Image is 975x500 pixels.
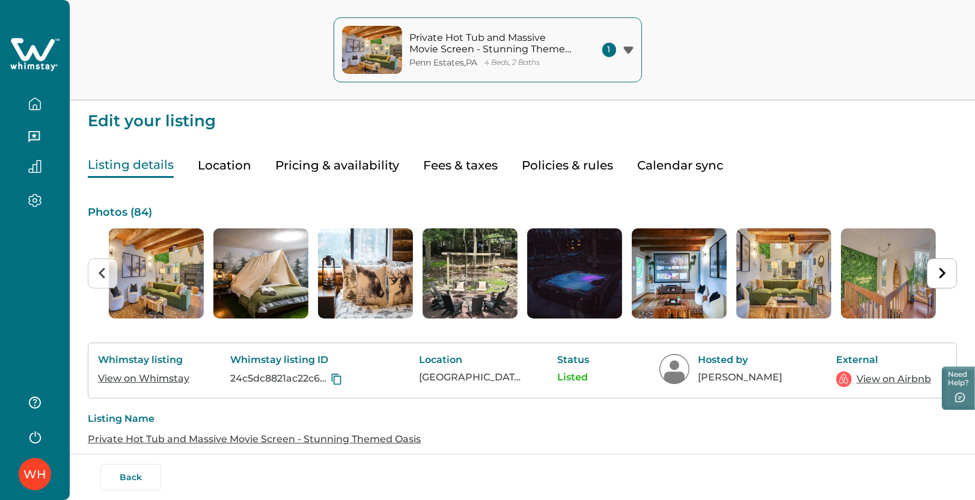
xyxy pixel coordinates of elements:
[632,228,727,319] li: 6 of 84
[23,460,46,489] div: Whimstay Host
[841,228,936,319] li: 8 of 84
[98,354,194,366] p: Whimstay listing
[527,228,622,319] li: 5 of 84
[100,464,161,490] button: Back
[522,153,613,178] button: Policies & rules
[736,228,831,319] li: 7 of 84
[698,371,800,383] p: [PERSON_NAME]
[927,258,957,288] button: Next slide
[557,354,623,366] p: Status
[410,32,572,55] p: Private Hot Tub and Massive Movie Screen - Stunning Themed Oasis
[88,433,421,445] a: Private Hot Tub and Massive Movie Screen - Stunning Themed Oasis
[841,228,936,319] img: list-photos
[98,373,189,384] a: View on Whimstay
[109,228,204,319] img: list-photos
[632,228,727,319] img: list-photos
[637,153,723,178] button: Calendar sync
[836,354,932,366] p: External
[230,354,384,366] p: Whimstay listing ID
[857,372,931,386] a: View on Airbnb
[88,153,174,178] button: Listing details
[736,228,831,319] img: list-photos
[342,26,402,74] img: property-cover
[275,153,399,178] button: Pricing & availability
[334,17,642,82] button: property-coverPrivate Hot Tub and Massive Movie Screen - Stunning Themed OasisPenn Estates,PA4 Be...
[410,58,478,68] p: Penn Estates , PA
[420,354,522,366] p: Location
[423,228,518,319] img: list-photos
[420,371,522,383] p: [GEOGRAPHIC_DATA], [GEOGRAPHIC_DATA], [GEOGRAPHIC_DATA]
[88,258,118,288] button: Previous slide
[485,58,540,67] p: 4 Beds, 2 Baths
[230,373,328,385] p: 24c5dc8821ac22c648105b92d001bce6
[698,354,800,366] p: Hosted by
[88,100,957,129] p: Edit your listing
[602,43,616,57] span: 1
[88,207,957,219] p: Photos ( 84 )
[557,371,623,383] p: Listed
[423,228,518,319] li: 4 of 84
[318,228,413,319] img: list-photos
[213,228,308,319] li: 2 of 84
[213,228,308,319] img: list-photos
[318,228,413,319] li: 3 of 84
[198,153,251,178] button: Location
[88,413,957,425] p: Listing Name
[423,153,498,178] button: Fees & taxes
[527,228,622,319] img: list-photos
[109,228,204,319] li: 1 of 84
